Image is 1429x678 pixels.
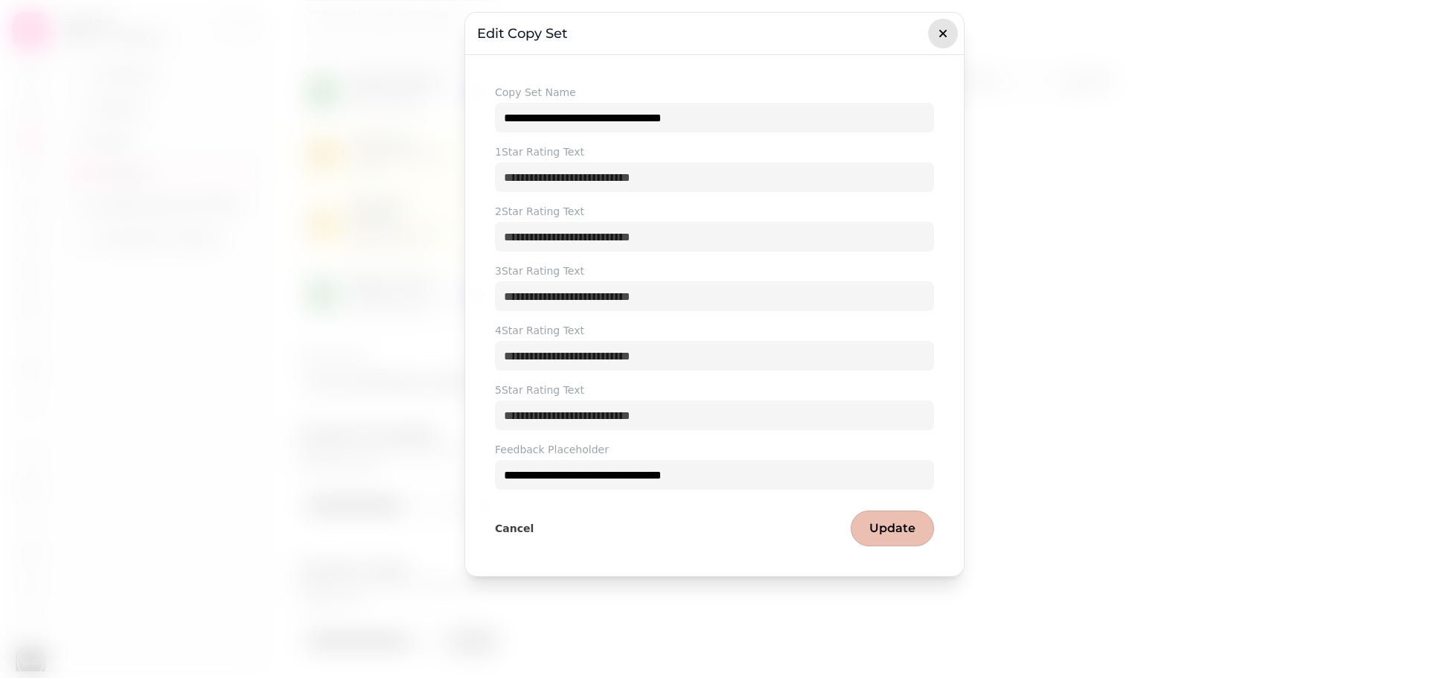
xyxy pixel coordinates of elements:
[495,442,934,457] label: Feedback Placeholder
[495,323,934,338] label: 4 Star Rating Text
[851,511,934,546] button: Update
[495,204,934,219] label: 2 Star Rating Text
[495,523,534,534] span: Cancel
[869,522,915,534] span: Update
[495,144,934,159] label: 1 Star Rating Text
[477,25,952,42] h3: Edit Copy Set
[495,263,934,278] label: 3 Star Rating Text
[495,383,934,397] label: 5 Star Rating Text
[495,85,934,100] label: Copy Set Name
[495,521,534,536] button: Cancel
